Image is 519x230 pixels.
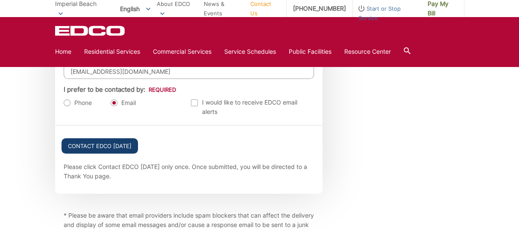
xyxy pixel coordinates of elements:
label: I prefer to be contacted by: [64,86,176,93]
a: EDCD logo. Return to the homepage. [55,26,126,36]
a: Residential Services [84,47,140,56]
p: Please click Contact EDCO [DATE] only once. Once submitted, you will be directed to a Thank You p... [64,162,314,181]
a: Service Schedules [224,47,276,56]
a: Commercial Services [153,47,211,56]
label: Email [111,99,136,107]
label: I would like to receive EDCO email alerts [191,98,314,116]
a: Resource Center [344,47,391,56]
input: Contact EDCO [DATE] [62,138,138,154]
a: Public Facilities [289,47,331,56]
label: Phone [64,99,92,107]
span: English [114,2,157,16]
a: Home [55,47,71,56]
